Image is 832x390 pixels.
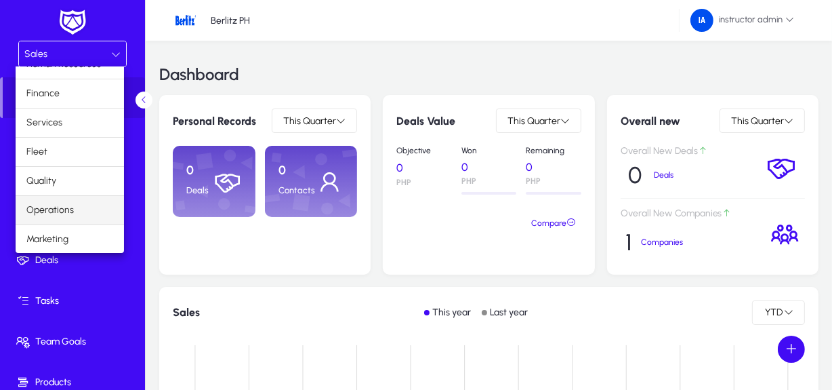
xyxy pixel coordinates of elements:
span: Services [26,115,62,131]
span: Fleet [26,144,47,160]
span: Marketing [26,231,68,248]
span: Operations [26,202,74,218]
span: Finance [26,85,60,102]
span: Quality [26,173,56,189]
